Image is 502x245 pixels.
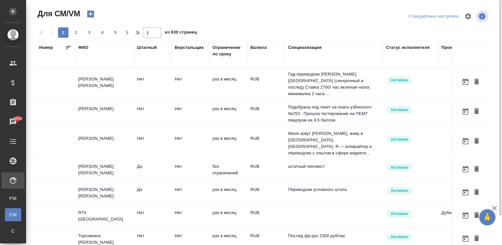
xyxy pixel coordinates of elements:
[75,183,134,206] td: [PERSON_NAME] [PERSON_NAME]
[288,104,379,123] p: Подобрана под тикет на поиск узбекского №253 . Прошла тестирование на ПЕМТ пищпром на 9,5 баллов
[386,106,435,114] div: Рядовой исполнитель: назначай с учетом рейтинга
[460,135,471,147] button: Открыть календарь загрузки
[9,115,26,122] span: 3508
[171,73,209,95] td: Нет
[471,135,482,147] button: Удалить
[175,44,204,51] div: Верстальщик
[471,233,482,245] button: Удалить
[288,186,379,193] p: Переводчик условного штата.
[386,163,435,172] div: Рядовой исполнитель: назначай с учетом рейтинга
[288,44,322,51] div: Специализация
[171,102,209,125] td: Нет
[209,132,247,155] td: раз в месяц
[134,73,171,95] td: Нет
[134,102,171,125] td: Нет
[213,44,244,57] div: Ограничение по сроку
[83,8,98,20] button: Создать
[71,27,81,38] button: 2
[391,136,408,143] p: Активен
[209,73,247,95] td: раз в месяц
[5,224,21,238] a: С
[247,206,285,229] td: RUB
[8,195,18,202] span: PM
[97,29,108,36] span: 4
[209,183,247,206] td: раз в месяц
[171,132,209,155] td: Нет
[247,102,285,125] td: RUB
[460,233,471,245] button: Открыть календарь загрузки
[110,27,121,38] button: 5
[75,132,134,155] td: [PERSON_NAME]
[75,73,134,95] td: [PERSON_NAME] [PERSON_NAME]
[110,29,121,36] span: 5
[471,186,482,198] button: Удалить
[438,206,490,229] td: Дубай
[165,28,197,38] span: из 830 страниц
[209,160,247,183] td: без ограничений
[171,160,209,183] td: Нет
[8,211,18,218] span: CM
[386,76,435,85] div: Рядовой исполнитель: назначай с учетом рейтинга
[471,163,482,175] button: Удалить
[386,186,435,195] div: Рядовой исполнитель: назначай с учетом рейтинга
[391,164,408,171] p: Активен
[288,130,379,156] p: Меня зовут [PERSON_NAME], живу в [GEOGRAPHIC_DATA], [GEOGRAPHIC_DATA]. Я — копирайтер и переводчи...
[78,44,88,51] div: ФИО
[134,160,171,183] td: Да
[247,132,285,155] td: RUB
[250,44,267,51] div: Валюта
[460,76,471,88] button: Открыть календарь загрузки
[391,187,408,194] p: Активен
[39,44,53,51] div: Номер
[75,206,134,229] td: RTA [GEOGRAPHIC_DATA]
[97,27,108,38] button: 4
[8,228,18,234] span: С
[2,114,24,130] a: 3508
[407,11,460,22] div: split button
[75,102,134,125] td: [PERSON_NAME]
[71,29,81,36] span: 2
[171,206,209,229] td: Нет
[476,10,490,22] span: Посмотреть информацию
[247,160,285,183] td: RUB
[247,73,285,95] td: RUB
[288,233,379,239] p: Послед фр-рус 2300 руб/час
[471,106,482,118] button: Удалить
[460,186,471,198] button: Открыть календарь загрузки
[386,233,435,241] div: Рядовой исполнитель: назначай с учетом рейтинга
[137,44,157,51] div: Штатный
[391,107,408,113] p: Активен
[134,206,171,229] td: Нет
[460,209,471,222] button: Открыть календарь загрузки
[84,29,95,36] span: 3
[209,206,247,229] td: раз в месяц
[482,210,493,224] span: 🙏
[209,102,247,125] td: раз в месяц
[460,106,471,118] button: Открыть календарь загрузки
[5,208,21,221] a: CM
[391,234,408,240] p: Активен
[5,192,21,205] a: PM
[391,210,408,217] p: Активен
[460,8,476,24] span: Настроить таблицу
[288,163,379,170] p: штатный лингвист
[386,209,435,218] div: Рядовой исполнитель: назначай с учетом рейтинга
[36,8,80,19] span: Для СМ/VM
[460,163,471,175] button: Открыть календарь загрузки
[471,76,482,88] button: Удалить
[247,183,285,206] td: RUB
[471,209,482,222] button: Удалить
[386,44,430,51] div: Статус исполнителя
[441,44,479,51] div: Проектный отдел
[84,27,95,38] button: 3
[479,209,495,225] button: 🙏
[75,160,134,183] td: [PERSON_NAME] [PERSON_NAME]
[134,132,171,155] td: Нет
[134,183,171,206] td: Да
[391,77,408,83] p: Активен
[386,135,435,144] div: Рядовой исполнитель: назначай с учетом рейтинга
[171,183,209,206] td: Нет
[288,71,379,97] p: Гид-переводчик [PERSON_NAME] [GEOGRAPHIC_DATA] (синхронный и послед) Ставка 2700/ час включая нал...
